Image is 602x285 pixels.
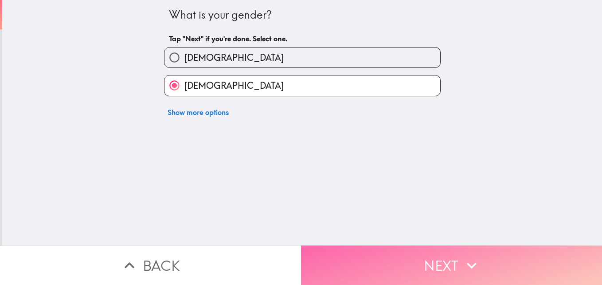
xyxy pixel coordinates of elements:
[169,34,436,44] h6: Tap "Next" if you're done. Select one.
[301,245,602,285] button: Next
[169,8,436,23] div: What is your gender?
[184,79,284,92] span: [DEMOGRAPHIC_DATA]
[164,47,440,67] button: [DEMOGRAPHIC_DATA]
[164,75,440,95] button: [DEMOGRAPHIC_DATA]
[164,103,232,121] button: Show more options
[184,51,284,64] span: [DEMOGRAPHIC_DATA]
